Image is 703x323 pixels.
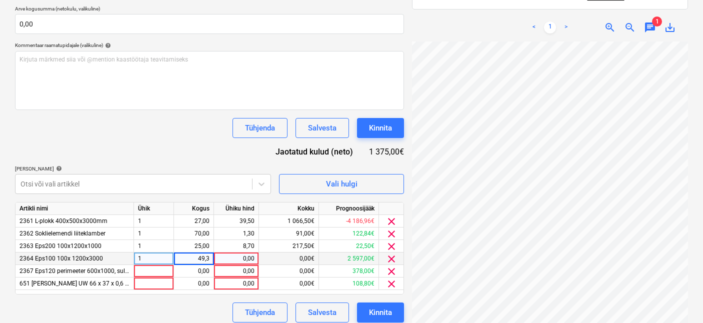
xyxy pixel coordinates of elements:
div: Ühiku hind [214,202,259,215]
a: Page 1 is your current page [544,21,556,33]
div: 0,00 [178,277,209,290]
div: 1 [134,227,174,240]
div: 1,30 [218,227,254,240]
div: 0,00€ [259,252,319,265]
div: 2 597,00€ [319,252,379,265]
span: zoom_in [604,21,616,33]
div: Salvesta [308,306,336,319]
p: Arve kogusumma (netokulu, valikuline) [15,5,404,14]
button: Tühjenda [232,302,287,322]
div: 378,00€ [319,265,379,277]
span: clear [385,265,397,277]
div: Ühik [134,202,174,215]
div: Tühjenda [245,306,275,319]
div: 0,00€ [259,277,319,290]
span: zoom_out [624,21,636,33]
div: 25,00 [178,240,209,252]
div: 122,84€ [319,227,379,240]
iframe: Chat Widget [653,275,703,323]
span: clear [385,253,397,265]
div: Vali hulgi [326,177,357,190]
span: chat [644,21,656,33]
div: Kommentaar raamatupidajale (valikuline) [15,42,404,48]
button: Tühjenda [232,118,287,138]
span: save_alt [664,21,676,33]
div: 0,00€ [259,265,319,277]
div: 1 375,00€ [369,146,404,157]
button: Salvesta [295,302,349,322]
span: clear [385,240,397,252]
div: 91,00€ [259,227,319,240]
div: Salvesta [308,121,336,134]
span: 651 Knauf UW 66 x 37 x 0,6 mm,x3m [19,280,149,287]
span: 1 [652,16,662,26]
div: -4 186,96€ [319,215,379,227]
span: help [103,42,111,48]
div: 8,70 [218,240,254,252]
div: 70,00 [178,227,209,240]
div: 0,00 [218,252,254,265]
div: 0,00 [218,277,254,290]
div: 39,50 [218,215,254,227]
span: 2361 L-plokk 400x500x3000mm [19,217,107,224]
button: Salvesta [295,118,349,138]
div: Kogus [174,202,214,215]
div: Artikli nimi [15,202,134,215]
a: Previous page [528,21,540,33]
span: clear [385,278,397,290]
div: Prognoosijääk [319,202,379,215]
div: 217,50€ [259,240,319,252]
div: Kokku [259,202,319,215]
div: Kinnita [369,306,392,319]
a: Next page [560,21,572,33]
div: 22,50€ [319,240,379,252]
div: 27,00 [178,215,209,227]
div: 1 066,50€ [259,215,319,227]
button: Kinnita [357,118,404,138]
div: 1 [134,252,174,265]
div: Jaotatud kulud (neto) [267,146,369,157]
button: Vali hulgi [279,174,404,194]
div: 0,00 [218,265,254,277]
div: 0,00 [178,265,209,277]
button: Kinnita [357,302,404,322]
span: 2367 Eps120 perimeeter 600x1000, sulundliide [19,267,146,274]
div: Tühjenda [245,121,275,134]
div: Kinnita [369,121,392,134]
div: 108,80€ [319,277,379,290]
span: clear [385,215,397,227]
div: 1 [134,215,174,227]
div: 1 [134,240,174,252]
span: 2364 Eps100 100x 1200x3000 [19,255,103,262]
div: [PERSON_NAME] [15,165,271,172]
span: 2363 Eps200 100x1200x1000 [19,242,101,249]
span: clear [385,228,397,240]
span: help [54,165,62,171]
span: 2362 Soklielemendi liiteklamber [19,230,105,237]
input: Arve kogusumma (netokulu, valikuline) [15,14,404,34]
